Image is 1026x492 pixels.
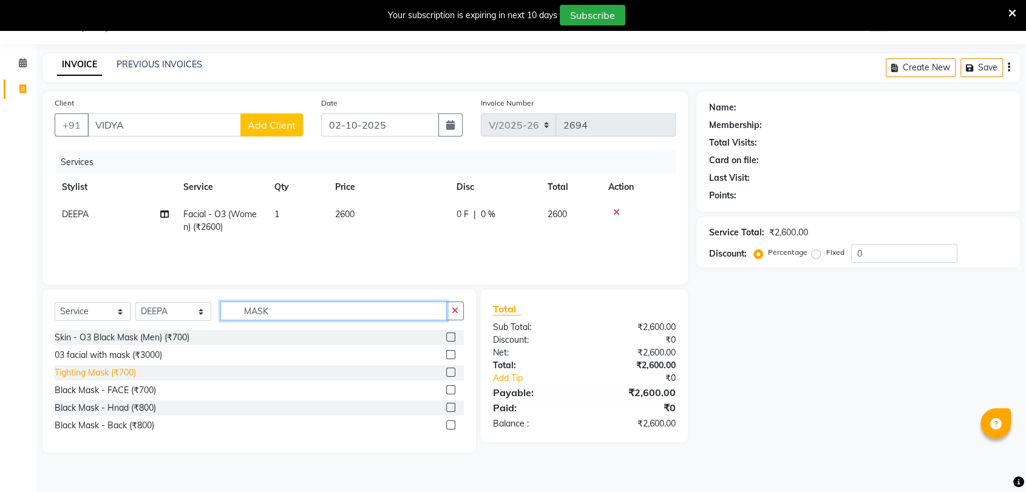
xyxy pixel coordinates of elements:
label: Client [55,98,74,109]
input: Search or Scan [220,302,447,320]
label: Percentage [768,247,807,258]
label: Date [321,98,338,109]
span: 0 % [481,208,495,221]
div: Your subscription is expiring in next 10 days [388,9,557,22]
label: Invoice Number [481,98,534,109]
div: 03 facial with mask (₹3000) [55,349,162,362]
span: 0 F [457,208,469,221]
div: ₹0 [585,400,685,415]
div: Tighting Mask (₹700) [55,366,136,379]
button: Save [960,58,1003,77]
div: Net: [484,346,585,359]
button: Subscribe [560,5,625,25]
div: ₹2,600.00 [585,321,685,334]
div: Points: [709,189,736,202]
button: +91 [55,113,89,136]
button: Create New [886,58,956,77]
div: Service Total: [709,226,764,239]
div: Membership: [709,119,762,132]
div: Discount: [484,334,585,346]
div: Discount: [709,248,747,260]
div: ₹2,600.00 [585,417,685,430]
div: Balance : [484,417,585,430]
div: Card on file: [709,154,759,167]
th: Qty [267,174,328,201]
div: ₹2,600.00 [585,346,685,359]
div: Skin - O3 Black Mask (Men) (₹700) [55,331,189,344]
span: Facial - O3 (Women) (₹2600) [183,209,257,232]
div: Black Mask - Back (₹800) [55,419,154,432]
span: | [474,208,476,221]
a: Add Tip [484,372,601,385]
label: Fixed [826,247,844,258]
th: Action [601,174,676,201]
div: Last Visit: [709,172,750,184]
th: Service [176,174,267,201]
input: Search by Name/Mobile/Email/Code [87,113,241,136]
a: INVOICE [57,54,102,76]
div: Services [56,151,685,174]
div: Name: [709,101,736,114]
span: 2600 [335,209,355,220]
div: Black Mask - Hnad (₹800) [55,402,156,414]
span: 1 [274,209,279,220]
span: Total [493,303,521,315]
button: Add Client [240,113,303,136]
div: ₹2,600.00 [769,226,807,239]
th: Price [328,174,449,201]
th: Total [540,174,601,201]
th: Disc [449,174,540,201]
div: Total: [484,359,585,372]
div: Total Visits: [709,136,757,149]
div: ₹2,600.00 [585,385,685,400]
div: Payable: [484,385,585,400]
th: Stylist [55,174,176,201]
span: Add Client [248,119,296,131]
span: 2600 [548,209,567,220]
div: ₹2,600.00 [585,359,685,372]
div: Sub Total: [484,321,585,334]
span: DEEPA [62,209,89,220]
div: Black Mask - FACE (₹700) [55,384,156,397]
div: ₹0 [585,334,685,346]
div: ₹0 [601,372,685,385]
a: PREVIOUS INVOICES [117,59,202,70]
div: Paid: [484,400,585,415]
